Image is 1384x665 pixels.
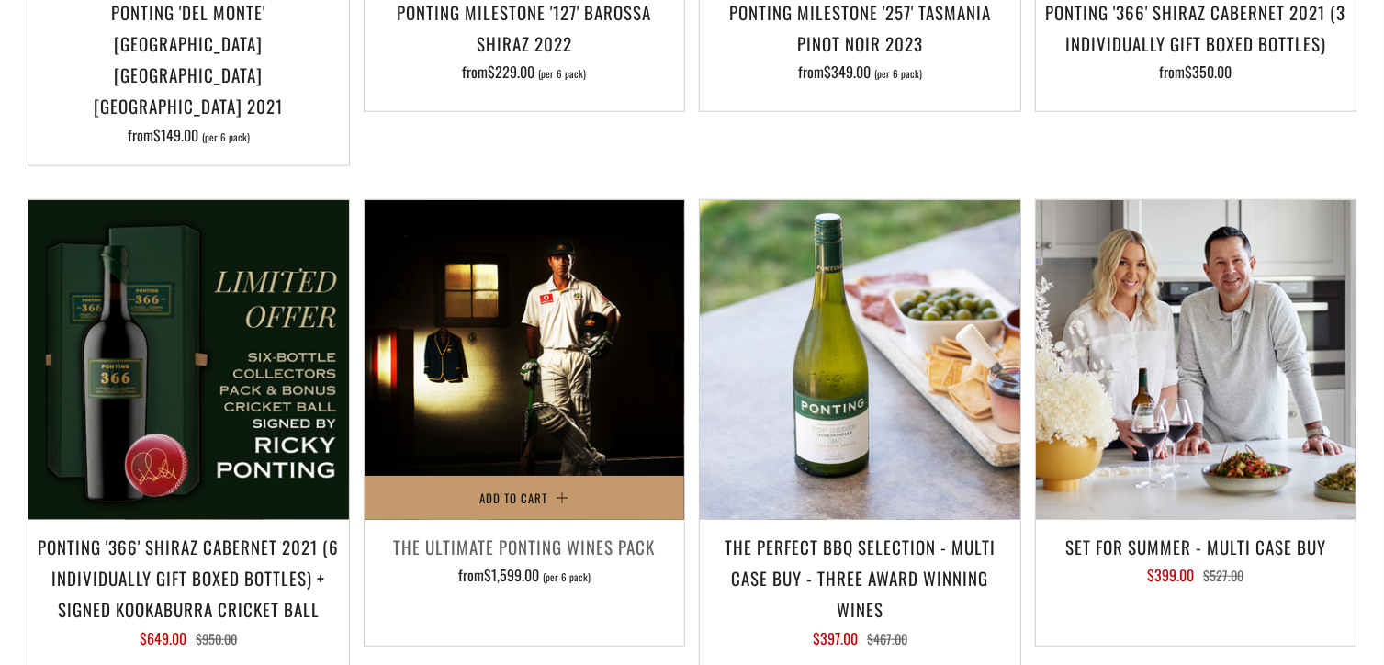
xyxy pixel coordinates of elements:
h3: The Ultimate Ponting Wines Pack [374,531,676,562]
h3: Set For Summer - Multi Case Buy [1045,531,1347,562]
span: $399.00 [1147,564,1194,586]
button: Add to Cart [365,476,685,520]
span: from [458,564,591,586]
span: $397.00 [813,627,858,649]
span: $149.00 [153,124,198,146]
span: (per 6 pack) [538,69,586,79]
h3: Ponting '366' Shiraz Cabernet 2021 (6 individually gift boxed bottles) + SIGNED KOOKABURRA CRICKE... [38,531,340,626]
span: from [1159,61,1232,83]
span: $950.00 [196,629,237,648]
span: (per 6 pack) [874,69,922,79]
span: from [798,61,922,83]
span: (per 6 pack) [202,132,250,142]
h3: The perfect BBQ selection - MULTI CASE BUY - Three award winning wines [709,531,1011,626]
span: from [128,124,250,146]
span: $349.00 [824,61,871,83]
span: (per 6 pack) [543,572,591,582]
span: Add to Cart [479,489,547,507]
span: $649.00 [140,627,186,649]
a: The perfect BBQ selection - MULTI CASE BUY - Three award winning wines $397.00 $467.00 [700,531,1020,646]
a: The Ultimate Ponting Wines Pack from$1,599.00 (per 6 pack) [365,531,685,623]
a: Set For Summer - Multi Case Buy $399.00 $527.00 [1036,531,1356,623]
span: $467.00 [867,629,907,648]
span: $1,599.00 [484,564,539,586]
span: $350.00 [1185,61,1232,83]
a: Ponting '366' Shiraz Cabernet 2021 (6 individually gift boxed bottles) + SIGNED KOOKABURRA CRICKE... [28,531,349,646]
span: from [462,61,586,83]
span: $527.00 [1203,566,1243,585]
span: $229.00 [488,61,534,83]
